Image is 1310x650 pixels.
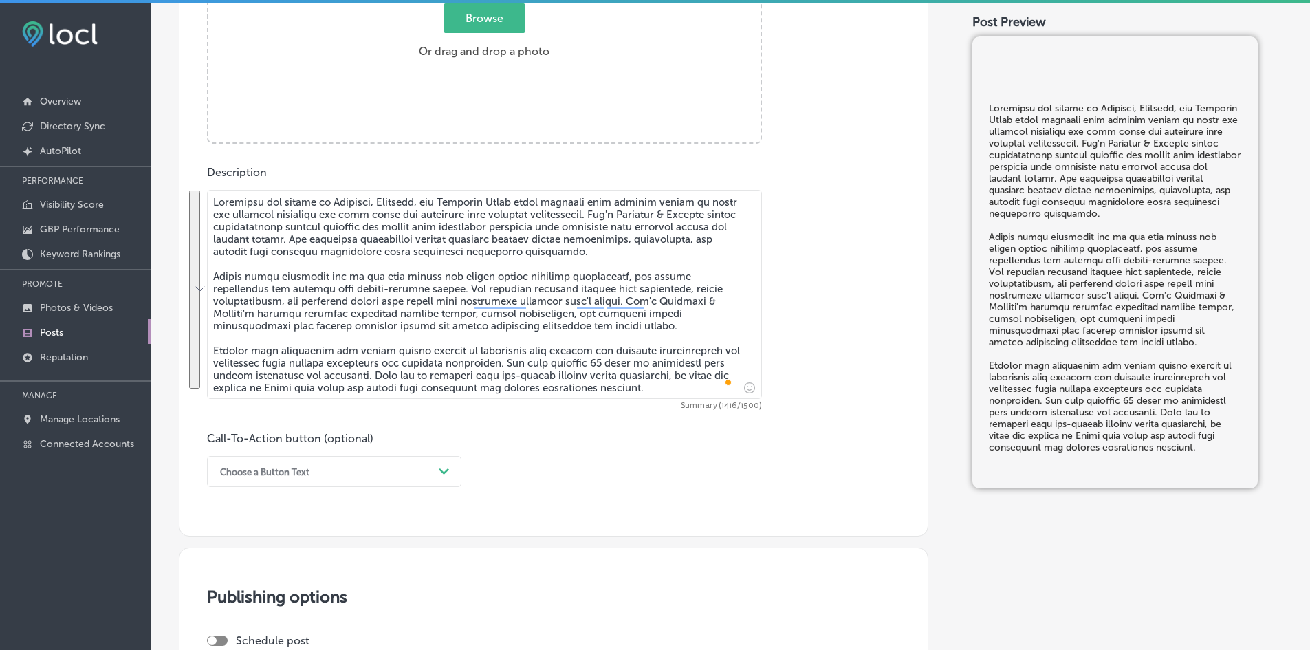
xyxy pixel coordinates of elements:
p: AutoPilot [40,145,81,157]
textarea: To enrich screen reader interactions, please activate Accessibility in Grammarly extension settings [207,190,762,399]
p: Posts [40,327,63,338]
p: Photos & Videos [40,302,113,314]
label: Or drag and drop a photo [413,5,555,65]
p: Directory Sync [40,120,105,132]
div: Post Preview [972,14,1282,30]
p: Visibility Score [40,199,104,210]
label: Description [207,166,267,179]
span: Browse [444,3,525,33]
div: Choose a Button Text [220,466,309,477]
p: Manage Locations [40,413,120,425]
label: Call-To-Action button (optional) [207,432,373,445]
p: Connected Accounts [40,438,134,450]
p: Reputation [40,351,88,363]
label: Schedule post [236,634,309,647]
span: Summary (1416/1500) [207,402,762,410]
p: Keyword Rankings [40,248,120,260]
p: GBP Performance [40,224,120,235]
p: Overview [40,96,81,107]
span: Insert emoji [738,379,755,396]
h3: Publishing options [207,587,900,607]
img: fda3e92497d09a02dc62c9cd864e3231.png [22,21,98,47]
h5: Loremipsu dol sitame co Adipisci, Elitsedd, eiu Temporin Utlab etdol magnaali enim adminim veniam... [989,102,1241,453]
